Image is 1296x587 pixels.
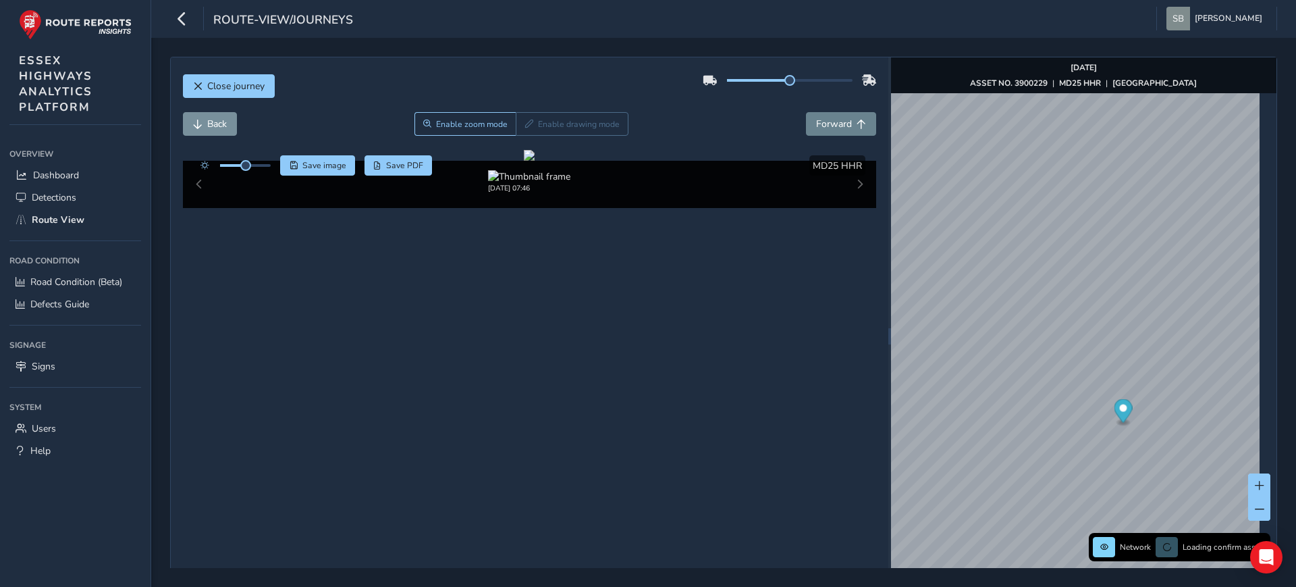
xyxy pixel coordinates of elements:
[9,251,141,271] div: Road Condition
[33,169,79,182] span: Dashboard
[813,159,862,172] span: MD25 HHR
[9,355,141,378] a: Signs
[9,209,141,231] a: Route View
[1250,541,1282,573] div: Open Intercom Messenger
[32,191,76,204] span: Detections
[30,444,51,457] span: Help
[30,276,122,288] span: Road Condition (Beta)
[9,271,141,293] a: Road Condition (Beta)
[9,164,141,186] a: Dashboard
[1166,7,1190,30] img: diamond-layout
[488,170,570,183] img: Thumbnail frame
[806,112,876,136] button: Forward
[9,293,141,315] a: Defects Guide
[9,397,141,417] div: System
[9,186,141,209] a: Detections
[1071,62,1097,73] strong: [DATE]
[1166,7,1267,30] button: [PERSON_NAME]
[30,298,89,311] span: Defects Guide
[183,112,237,136] button: Back
[1120,542,1151,553] span: Network
[970,78,1048,88] strong: ASSET NO. 3900229
[1112,78,1197,88] strong: [GEOGRAPHIC_DATA]
[9,144,141,164] div: Overview
[32,422,56,435] span: Users
[280,155,355,176] button: Save
[213,11,353,30] span: route-view/journeys
[436,119,508,130] span: Enable zoom mode
[32,213,84,226] span: Route View
[488,183,570,193] div: [DATE] 07:46
[19,53,92,115] span: ESSEX HIGHWAYS ANALYTICS PLATFORM
[9,440,141,462] a: Help
[364,155,433,176] button: PDF
[183,74,275,98] button: Close journey
[207,80,265,93] span: Close journey
[32,360,55,373] span: Signs
[970,78,1197,88] div: | |
[9,417,141,440] a: Users
[302,160,346,171] span: Save image
[19,9,132,40] img: rr logo
[386,160,423,171] span: Save PDF
[1114,399,1132,427] div: Map marker
[816,118,852,130] span: Forward
[414,112,516,136] button: Zoom
[1059,78,1101,88] strong: MD25 HHR
[9,335,141,355] div: Signage
[1183,542,1266,553] span: Loading confirm assets
[207,118,227,130] span: Back
[1195,7,1262,30] span: [PERSON_NAME]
